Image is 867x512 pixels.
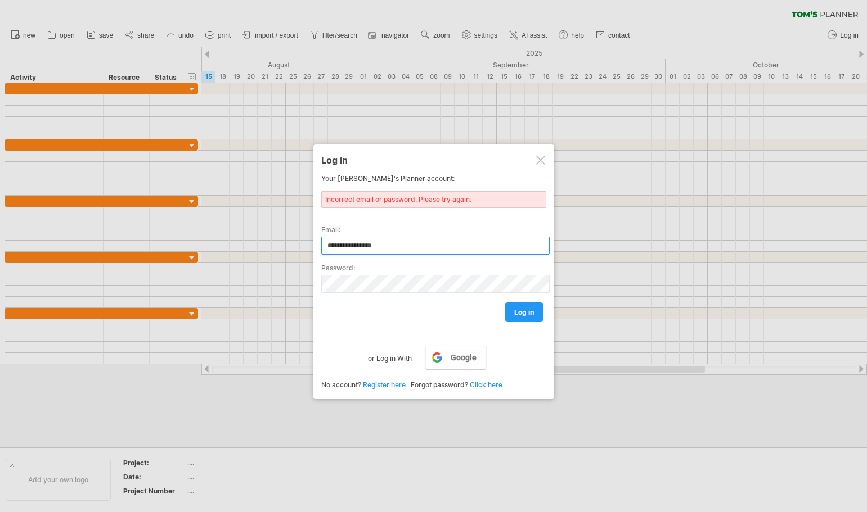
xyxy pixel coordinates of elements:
[411,380,468,389] span: Forgot password?
[505,302,543,322] a: log in
[321,174,546,183] div: Your [PERSON_NAME]'s Planner account:
[321,149,546,170] div: Log in
[470,380,502,389] a: Click here
[425,346,486,369] a: Google
[321,225,546,234] label: Email:
[321,380,361,389] span: No account?
[321,191,546,208] div: Incorrect email or password. Please try again.
[451,353,477,362] span: Google
[514,308,534,316] span: log in
[321,264,546,272] label: Password:
[368,346,412,365] label: or Log in With
[363,380,406,389] a: Register here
